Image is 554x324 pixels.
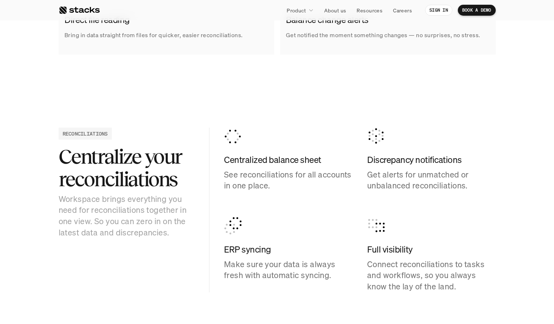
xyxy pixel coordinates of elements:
a: Resources [352,4,387,17]
h2: Direct file reading [64,14,265,26]
h4: ERP syncing [224,243,353,256]
p: See reconciliations for all accounts in one place. [224,169,353,192]
p: Connect reconciliations to tasks and workflows, so you always know the lay of the land. [367,259,496,292]
p: Make sure your data is always fresh with automatic syncing. [224,259,353,281]
h4: Discrepancy notifications [367,154,496,166]
p: Get alerts for unmatched or unbalanced reconciliations. [367,169,496,192]
p: SIGN IN [429,8,448,13]
h4: Full visibility [367,243,496,256]
a: SIGN IN [425,5,452,16]
a: Careers [389,4,416,17]
p: Product [287,7,306,14]
p: BOOK A DEMO [462,8,491,13]
p: About us [324,7,346,14]
p: Bring in data straight from files for quicker, easier reconciliations. [64,30,243,40]
h4: Centralized balance sheet [224,154,353,166]
p: Get notified the moment something changes — no surprises, no stress. [286,30,480,40]
p: Resources [357,7,382,14]
a: BOOK A DEMO [458,5,496,16]
a: Privacy Policy [86,139,118,144]
h2: Centralize your reconciliations [59,145,195,190]
h2: RECONCILIATIONS [63,130,108,137]
p: Careers [393,7,412,14]
h2: Balance change alerts [286,14,486,26]
p: Workspace brings everything you need for reconciliations together in one view. So you can zero in... [59,194,195,238]
a: About us [320,4,350,17]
